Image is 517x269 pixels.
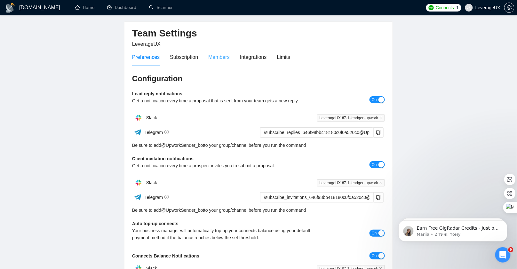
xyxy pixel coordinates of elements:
b: Auto top-up connects [132,221,179,226]
div: Be sure to add to your group/channel before you run the command [132,207,385,214]
button: Надіслати повідомлення… [110,202,120,212]
a: searchScanner [149,5,173,10]
div: Be sure to add to your group/channel before you run the command [132,142,385,149]
span: On [372,230,377,237]
a: homeHome [75,5,94,10]
div: Nazar каже… [5,6,123,52]
div: Limits [277,53,290,61]
div: Доброго дня! [PERSON_NAME] хотів уточнити, чи не залишилось у Вас додаткових запитань? [10,140,100,171]
div: Nazar • 3 дн. тому [10,177,48,180]
a: @UpworkSender_bot [161,142,204,149]
button: copy [373,127,384,138]
button: Головна [100,3,112,15]
div: Integrations [240,53,267,61]
div: Привіт 👋 Мене звати [PERSON_NAME], і я з радістю допоможу вам 😊 [10,10,100,29]
p: У мережі 3 год тому [31,8,76,14]
iframe: To enrich screen reader interactions, please activate Accessibility in Grammarly extension settings [495,247,511,263]
div: 1 вересня [5,187,123,195]
span: 9 [508,247,513,252]
span: LeverageUX #7-1-leadgen-upwork [317,179,385,186]
a: @UpworkSender_bot [161,207,204,214]
div: Вибачте за незручності 🙏 Баланс оновлюється автоматично під час синхронізації, яка відбувається к... [10,56,100,100]
img: hpQkSZIkSZIkSZIkSZIkSZIkSZIkSZIkSZIkSZIkSZIkSZIkSZIkSZIkSZIkSZIkSZIkSZIkSZIkSZIkSZIkSZIkSZIkSZIkS... [132,111,145,124]
img: ww3wtPAAAAAElFTkSuQmCC [134,193,142,201]
div: Preferences [132,53,160,61]
span: Slack [146,180,157,185]
span: LeverageUX #7-1-leadgen-upwork [317,115,385,122]
div: Nazar каже… [5,136,123,187]
button: copy [373,192,384,202]
div: Привіт 👋 Мене звати [PERSON_NAME], і я з радістю допоможу вам 😊Будь ласка, надайте мені кілька хв... [5,6,105,52]
span: On [372,96,377,103]
div: Вибачте за незручності 🙏 Баланс оновлюється автоматично під час синхронізації, яка відбувається к... [5,52,105,123]
h1: Nazar [31,3,46,8]
span: Telegram [145,130,169,135]
span: copy [374,195,383,200]
img: Profile image for Nazar [18,4,28,14]
div: Subscription [170,53,198,61]
b: Lead reply notifications [132,91,182,96]
span: Telegram [145,195,169,200]
span: close [379,181,382,185]
span: On [372,161,377,168]
span: user [467,5,471,10]
div: Закрити [112,3,124,14]
span: close [379,116,382,120]
button: Завантажити вкладений файл [30,204,36,210]
div: Щодо повідомлення про завершення конектів - дякуємо, що звернули увагу. [10,100,100,119]
div: Get a notification every time a proposal that is sent from your team gets a new reply. [132,97,322,104]
h3: Configuration [132,74,385,84]
span: info-circle [164,195,169,199]
a: setting [504,5,514,10]
span: copy [374,130,383,135]
div: Nazar каже… [5,52,123,128]
button: Вибір емодзі [10,204,15,210]
iframe: Intercom notifications повідомлення [389,207,517,252]
h2: Team Settings [132,27,385,40]
img: hpQkSZIkSZIkSZIkSZIkSZIkSZIkSZIkSZIkSZIkSZIkSZIkSZIkSZIkSZIkSZIkSZIkSZIkSZIkSZIkSZIkSZIkSZIkSZIkS... [132,176,145,189]
button: вибір GIF-файлів [20,204,25,210]
img: upwork-logo.png [429,5,434,10]
div: 28 серпня [5,128,123,136]
textarea: Повідомлення... [5,191,123,202]
span: 1 [457,4,459,11]
span: LeverageUX [132,41,161,47]
div: Доброго дня![PERSON_NAME] хотів уточнити, чи не залишилось у Вас додаткових запитань?Nazar • 3 дн... [5,136,105,175]
div: Your business manager will automatically top up your connects balance using your default payment ... [132,227,322,241]
a: dashboardDashboard [107,5,136,10]
div: Будь ласка, надайте мені кілька хвилин, щоб уважно ознайомитися з вашим запитом 🖥️🔍 [10,29,100,48]
button: Start recording [41,204,46,210]
span: Slack [146,115,157,120]
span: info-circle [164,130,169,134]
div: Members [208,53,230,61]
button: setting [504,3,514,13]
b: Connects Balance Notifications [132,253,199,258]
img: logo [5,3,15,13]
img: ww3wtPAAAAAElFTkSuQmCC [134,128,142,136]
button: go back [4,3,16,15]
div: Get a notification every time a prospect invites you to submit a proposal. [132,162,322,169]
span: On [372,252,377,259]
b: Client invitation notifications [132,156,194,161]
span: Connects: [436,4,455,11]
